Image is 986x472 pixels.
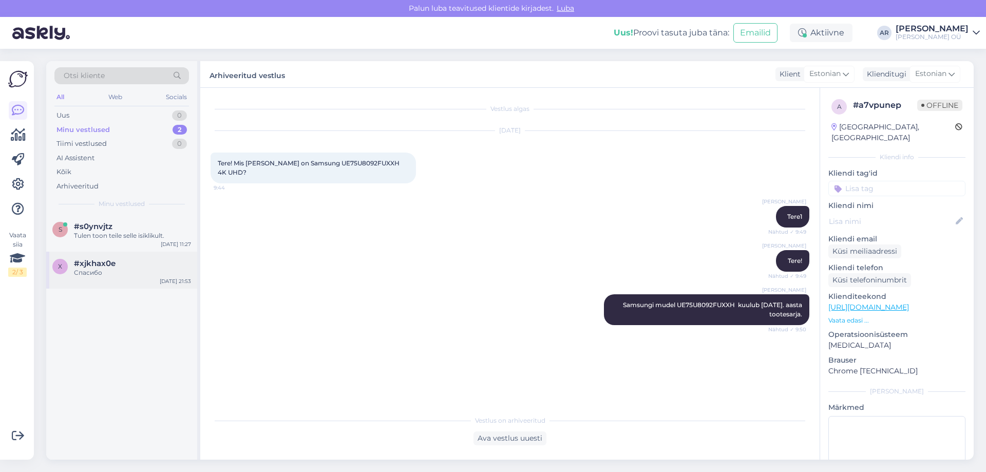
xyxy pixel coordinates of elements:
div: 0 [172,110,187,121]
span: Otsi kliente [64,70,105,81]
a: [URL][DOMAIN_NAME] [828,303,909,312]
p: Kliendi nimi [828,200,965,211]
p: Kliendi telefon [828,262,965,273]
div: [PERSON_NAME] [828,387,965,396]
p: Vaata edasi ... [828,316,965,325]
p: [MEDICAL_DATA] [828,340,965,351]
span: [PERSON_NAME] [762,198,806,205]
div: [DATE] 21:53 [160,277,191,285]
a: [PERSON_NAME][PERSON_NAME] OÜ [896,25,980,41]
span: Luba [554,4,577,13]
span: Nähtud ✓ 9:50 [768,326,806,333]
div: Uus [56,110,69,121]
label: Arhiveeritud vestlus [210,67,285,81]
b: Uus! [614,28,633,37]
span: Minu vestlused [99,199,145,209]
p: Klienditeekond [828,291,965,302]
div: Socials [164,90,189,104]
span: Estonian [915,68,946,80]
p: Kliendi tag'id [828,168,965,179]
div: Ava vestlus uuesti [473,431,546,445]
div: Web [106,90,124,104]
span: Tere1 [787,213,802,220]
div: Kliendi info [828,153,965,162]
span: [PERSON_NAME] [762,242,806,250]
div: [PERSON_NAME] OÜ [896,33,969,41]
div: Proovi tasuta juba täna: [614,27,729,39]
p: Operatsioonisüsteem [828,329,965,340]
span: x [58,262,62,270]
span: s [59,225,62,233]
div: Küsi meiliaadressi [828,244,901,258]
div: Спасибо [74,268,191,277]
div: 2 [173,125,187,135]
div: Klienditugi [863,69,906,80]
span: a [837,103,842,110]
span: Nähtud ✓ 9:49 [768,228,806,236]
p: Kliendi email [828,234,965,244]
div: 2 / 3 [8,268,27,277]
span: Nähtud ✓ 9:49 [768,272,806,280]
div: # a7vpunep [853,99,917,111]
p: Chrome [TECHNICAL_ID] [828,366,965,376]
span: 9:44 [214,184,252,192]
div: Aktiivne [790,24,852,42]
div: All [54,90,66,104]
p: Brauser [828,355,965,366]
p: Märkmed [828,402,965,413]
div: AI Assistent [56,153,94,163]
span: Estonian [809,68,841,80]
span: [PERSON_NAME] [762,286,806,294]
div: Küsi telefoninumbrit [828,273,911,287]
span: Tere! [788,257,802,265]
span: Offline [917,100,962,111]
span: #xjkhax0e [74,259,116,268]
span: Vestlus on arhiveeritud [475,416,545,425]
div: [GEOGRAPHIC_DATA], [GEOGRAPHIC_DATA] [831,122,955,143]
button: Emailid [733,23,778,43]
input: Lisa nimi [829,216,954,227]
span: #s0ynvjtz [74,222,112,231]
div: [PERSON_NAME] [896,25,969,33]
div: Vestlus algas [211,104,809,114]
div: Vaata siia [8,231,27,277]
div: [DATE] [211,126,809,135]
div: Klient [775,69,801,80]
div: [DATE] 11:27 [161,240,191,248]
div: Kõik [56,167,71,177]
div: Tulen toon teile selle isiklikult. [74,231,191,240]
div: 0 [172,139,187,149]
div: Arhiveeritud [56,181,99,192]
span: Samsungi mudel UE75U8092FUXXH kuulub [DATE]. aasta tootesarja. [623,301,804,318]
img: Askly Logo [8,69,28,89]
div: Minu vestlused [56,125,110,135]
div: Tiimi vestlused [56,139,107,149]
div: AR [877,26,892,40]
input: Lisa tag [828,181,965,196]
span: Tere! Mis [PERSON_NAME] on Samsung UE75U8092FUXXH 4K UHD? [218,159,401,176]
